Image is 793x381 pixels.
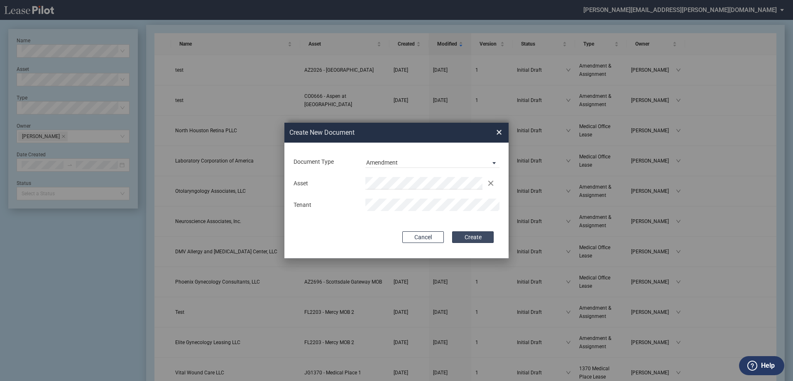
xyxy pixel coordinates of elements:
button: Create [452,231,494,243]
div: Asset [289,180,360,188]
span: × [496,126,502,139]
h2: Create New Document [289,128,466,137]
div: Document Type [289,158,360,166]
label: Help [761,360,775,371]
button: Cancel [402,231,444,243]
div: Amendment [366,159,398,166]
md-select: Document Type: Amendment [365,155,499,168]
md-dialog: Create New ... [284,123,509,259]
div: Tenant [289,201,360,209]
